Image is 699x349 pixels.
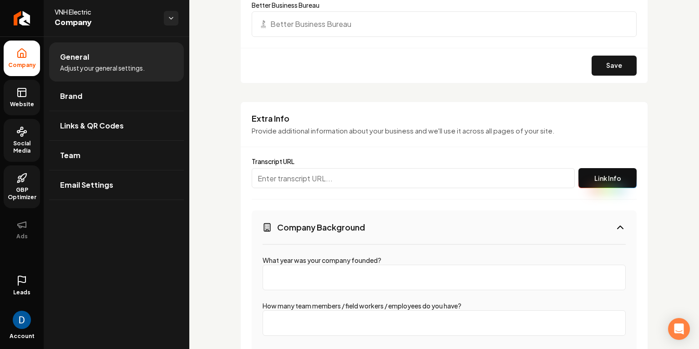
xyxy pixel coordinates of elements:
span: Leads [13,289,30,296]
span: Company [5,62,40,69]
span: Adjust your general settings. [60,63,145,72]
button: Open user button [13,307,31,329]
a: Brand [49,82,184,111]
p: Provide additional information about your business and we'll use it across all pages of your site. [252,126,637,136]
button: Save [592,56,637,76]
input: Better Business Bureau [252,11,637,37]
span: Email Settings [60,180,113,190]
span: Links & QR Codes [60,120,124,131]
label: How many team members / field workers / employees do you have? [263,302,461,310]
img: David Rice [13,311,31,329]
h3: Extra Info [252,113,637,124]
a: Email Settings [49,170,184,200]
span: VNH Electric [55,7,157,16]
a: GBP Optimizer [4,165,40,208]
h3: Company Background [277,221,365,233]
a: Social Media [4,119,40,162]
button: Company Background [252,210,637,244]
label: What year was your company founded? [263,256,381,264]
input: Enter transcript URL... [252,168,575,188]
img: Rebolt Logo [14,11,30,26]
a: Leads [4,268,40,303]
span: Team [60,150,81,161]
span: Ads [13,233,31,240]
span: Company [55,16,157,29]
a: Links & QR Codes [49,111,184,140]
span: Brand [60,91,82,102]
span: General [60,51,89,62]
span: Social Media [4,140,40,154]
span: Account [10,333,35,340]
div: Open Intercom Messenger [668,318,690,340]
a: Team [49,141,184,170]
span: Website [6,101,38,108]
label: Transcript URL [252,158,575,164]
a: Website [4,80,40,115]
button: Ads [4,212,40,247]
button: Link Info [578,168,637,188]
label: Better Business Bureau [252,0,637,10]
span: GBP Optimizer [4,186,40,201]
